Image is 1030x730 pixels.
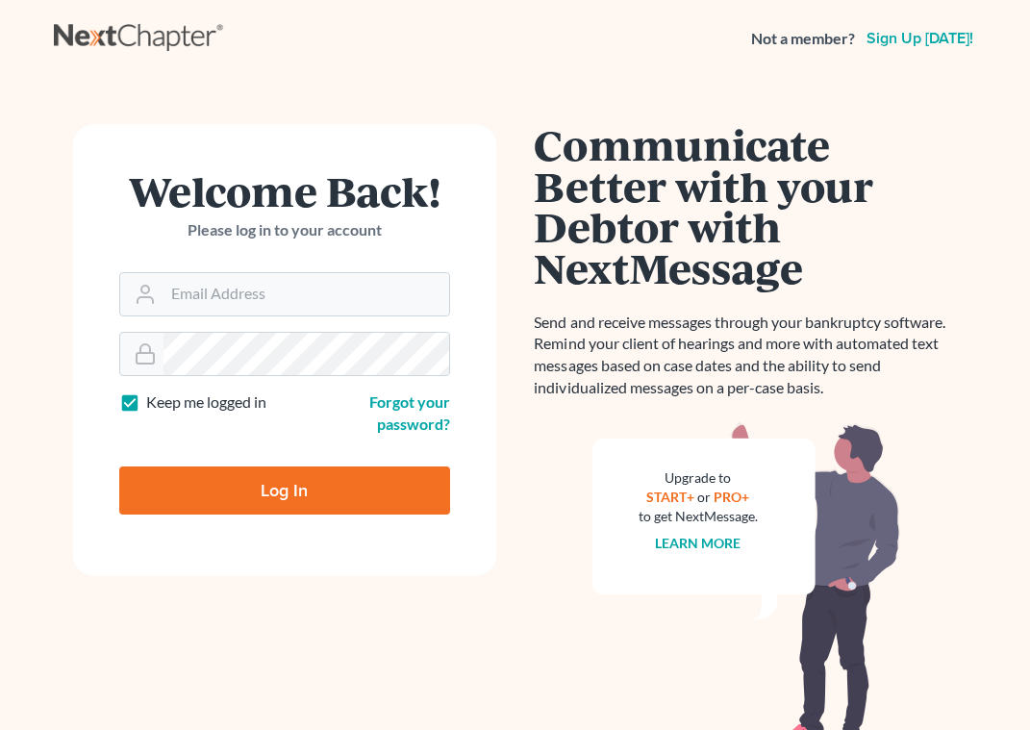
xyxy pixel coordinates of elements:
[146,391,266,414] label: Keep me logged in
[119,170,450,212] h1: Welcome Back!
[119,466,450,515] input: Log In
[863,31,977,46] a: Sign up [DATE]!
[535,124,958,289] h1: Communicate Better with your Debtor with NextMessage
[639,507,758,526] div: to get NextMessage.
[646,489,694,505] a: START+
[535,312,958,399] p: Send and receive messages through your bankruptcy software. Remind your client of hearings and mo...
[751,28,855,50] strong: Not a member?
[369,392,450,433] a: Forgot your password?
[714,489,749,505] a: PRO+
[639,468,758,488] div: Upgrade to
[655,535,741,551] a: Learn more
[163,273,449,315] input: Email Address
[697,489,711,505] span: or
[119,219,450,241] p: Please log in to your account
